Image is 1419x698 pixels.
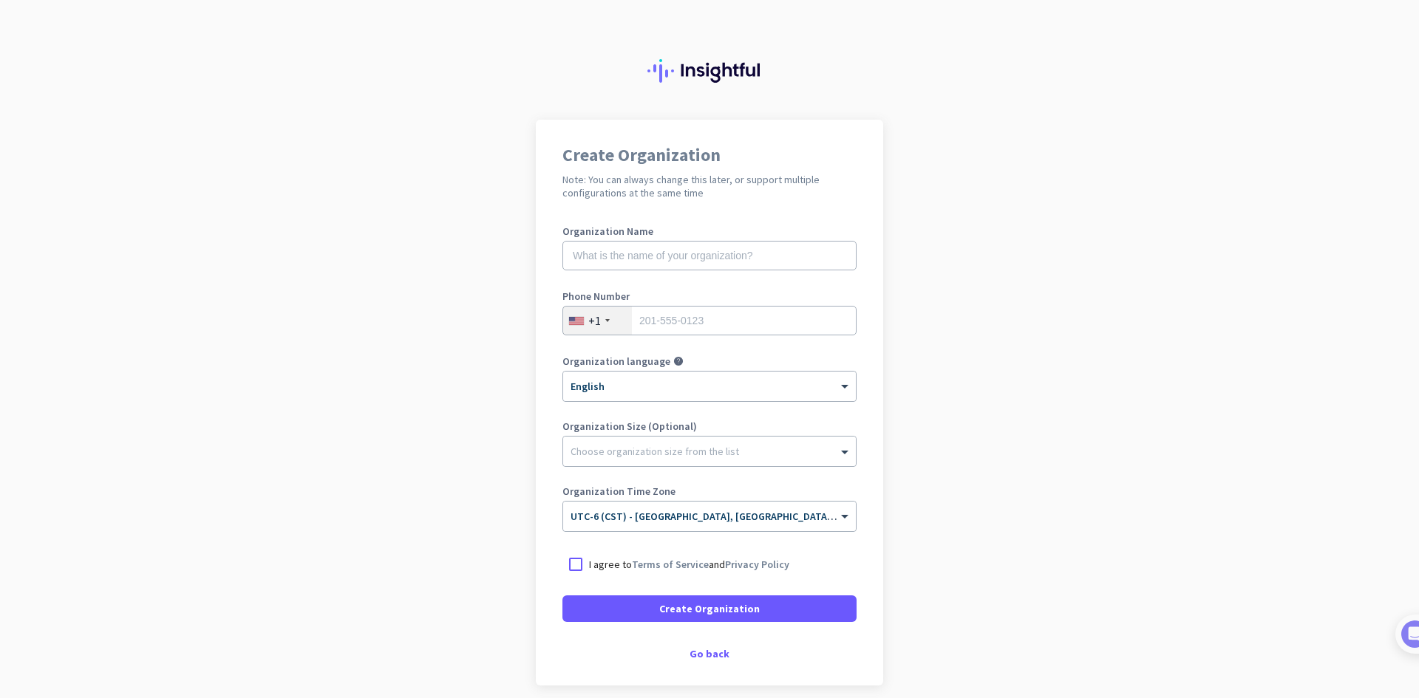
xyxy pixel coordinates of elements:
[562,146,857,164] h1: Create Organization
[647,59,772,83] img: Insightful
[562,291,857,301] label: Phone Number
[725,558,789,571] a: Privacy Policy
[562,306,857,335] input: 201-555-0123
[562,421,857,431] label: Organization Size (Optional)
[562,226,857,236] label: Organization Name
[562,486,857,496] label: Organization Time Zone
[632,558,709,571] a: Terms of Service
[562,356,670,366] label: Organization language
[589,557,789,572] p: I agree to and
[562,241,857,270] input: What is the name of your organization?
[562,649,857,659] div: Go back
[562,173,857,199] h2: Note: You can always change this later, or support multiple configurations at the same time
[588,313,601,328] div: +1
[659,601,760,616] span: Create Organization
[673,356,684,366] i: help
[562,595,857,622] button: Create Organization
